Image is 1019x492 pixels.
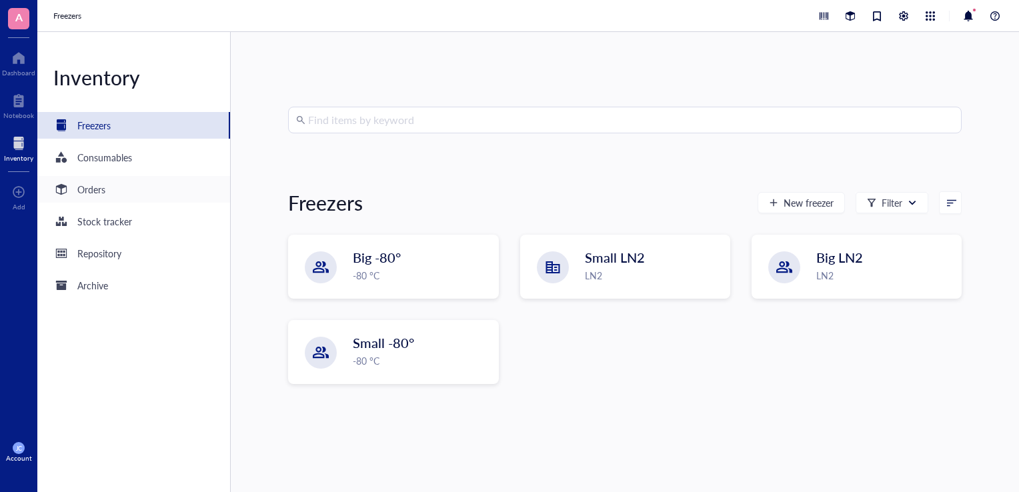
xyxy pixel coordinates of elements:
[37,208,230,235] a: Stock tracker
[758,192,845,213] button: New freezer
[4,154,33,162] div: Inventory
[353,353,489,368] div: -80 °C
[816,248,863,267] span: Big LN2
[288,189,363,216] div: Freezers
[2,69,35,77] div: Dashboard
[816,268,953,283] div: LN2
[353,248,401,267] span: Big -80°
[13,203,25,211] div: Add
[77,182,105,197] div: Orders
[4,133,33,162] a: Inventory
[784,197,834,208] span: New freezer
[15,445,22,452] span: JC
[77,246,121,261] div: Repository
[77,150,132,165] div: Consumables
[37,240,230,267] a: Repository
[37,272,230,299] a: Archive
[77,214,132,229] div: Stock tracker
[353,333,414,352] span: Small -80°
[353,268,489,283] div: -80 °C
[53,9,84,23] a: Freezers
[3,111,34,119] div: Notebook
[77,278,108,293] div: Archive
[37,64,230,91] div: Inventory
[882,195,902,210] div: Filter
[15,9,23,25] span: A
[2,47,35,77] a: Dashboard
[585,248,645,267] span: Small LN2
[6,454,32,462] div: Account
[37,144,230,171] a: Consumables
[77,118,111,133] div: Freezers
[37,176,230,203] a: Orders
[3,90,34,119] a: Notebook
[585,268,722,283] div: LN2
[37,112,230,139] a: Freezers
